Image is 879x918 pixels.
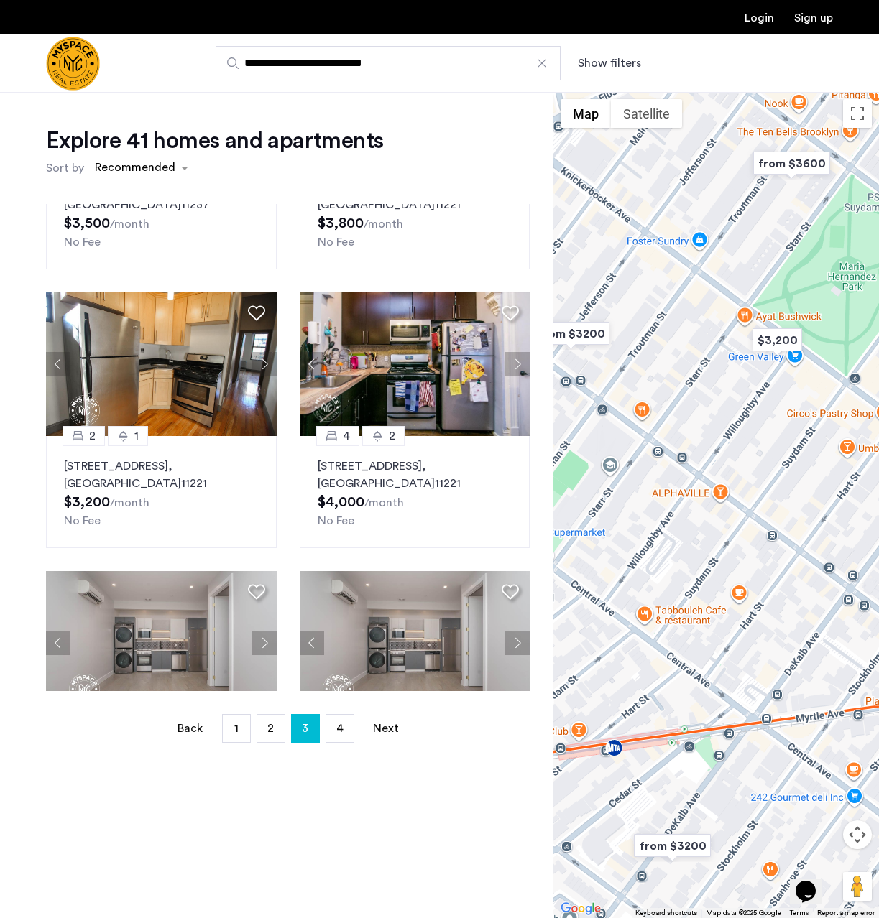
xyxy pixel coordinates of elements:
a: Next [372,715,400,742]
span: No Fee [318,236,354,248]
button: Previous apartment [46,631,70,655]
img: 1997_638300498965659405.png [300,571,530,715]
span: 4 [336,723,344,734]
span: 1 [234,723,239,734]
p: [STREET_ADDRESS] 11221 [64,458,259,492]
span: 4 [343,427,350,445]
button: Next apartment [252,352,277,376]
div: from $3600 [747,147,836,180]
a: Registration [794,12,833,24]
h1: Explore 41 homes and apartments [46,126,383,155]
span: Map data ©2025 Google [706,909,781,917]
button: Next apartment [505,631,530,655]
sub: /month [110,497,149,509]
label: Sort by [46,159,84,177]
img: 1997_638300498965659405.png [46,571,277,715]
button: Next apartment [505,352,530,376]
button: Previous apartment [300,352,324,376]
sub: /month [110,218,149,230]
button: Show satellite imagery [611,99,682,128]
a: Terms [790,908,809,918]
img: logo [46,37,100,91]
span: 2 [267,723,274,734]
ng-select: sort-apartment [88,155,195,181]
button: Keyboard shortcuts [635,908,697,918]
nav: Pagination [46,714,530,743]
div: $3,200 [747,324,808,356]
a: Report a map error [817,908,875,918]
span: $3,200 [64,495,110,509]
img: a8b926f1-9a91-4e5e-b036-feb4fe78ee5d_638876709332663170.jpeg [300,292,530,436]
button: Show or hide filters [578,55,641,72]
iframe: chat widget [790,861,836,904]
span: $4,000 [318,495,364,509]
p: [STREET_ADDRESS] 11221 [318,458,512,492]
button: Show street map [561,99,611,128]
a: 31[STREET_ADDRESS], [GEOGRAPHIC_DATA]11237No Fee [46,157,277,269]
img: Google [557,899,604,918]
sub: /month [364,218,403,230]
span: 2 [389,427,395,445]
button: Map camera controls [843,820,872,849]
span: No Fee [64,515,101,527]
span: 1 [134,427,139,445]
a: 2.51[STREET_ADDRESS], [GEOGRAPHIC_DATA]11221No Fee [300,157,530,269]
a: Back [176,715,205,742]
img: 1997_638569305739805759.jpeg [46,292,277,436]
a: 21[STREET_ADDRESS], [GEOGRAPHIC_DATA]11221No Fee [46,436,277,548]
input: Apartment Search [216,46,561,80]
span: $3,800 [318,216,364,231]
button: Previous apartment [300,631,324,655]
sub: /month [364,497,404,509]
span: 3 [302,717,308,740]
a: 42[STREET_ADDRESS], [GEOGRAPHIC_DATA]11221No Fee [300,436,530,548]
span: 2 [89,427,96,445]
button: Toggle fullscreen view [843,99,872,128]
button: Previous apartment [46,352,70,376]
div: Recommended [93,159,175,180]
span: $3,500 [64,216,110,231]
button: Next apartment [252,631,277,655]
a: Open this area in Google Maps (opens a new window) [557,899,604,918]
a: Cazamio Logo [46,37,100,91]
div: from $3200 [527,317,615,350]
a: Login [745,12,774,24]
span: No Fee [64,236,101,248]
div: from $3200 [628,830,717,862]
span: No Fee [318,515,354,527]
button: Drag Pegman onto the map to open Street View [843,872,872,901]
